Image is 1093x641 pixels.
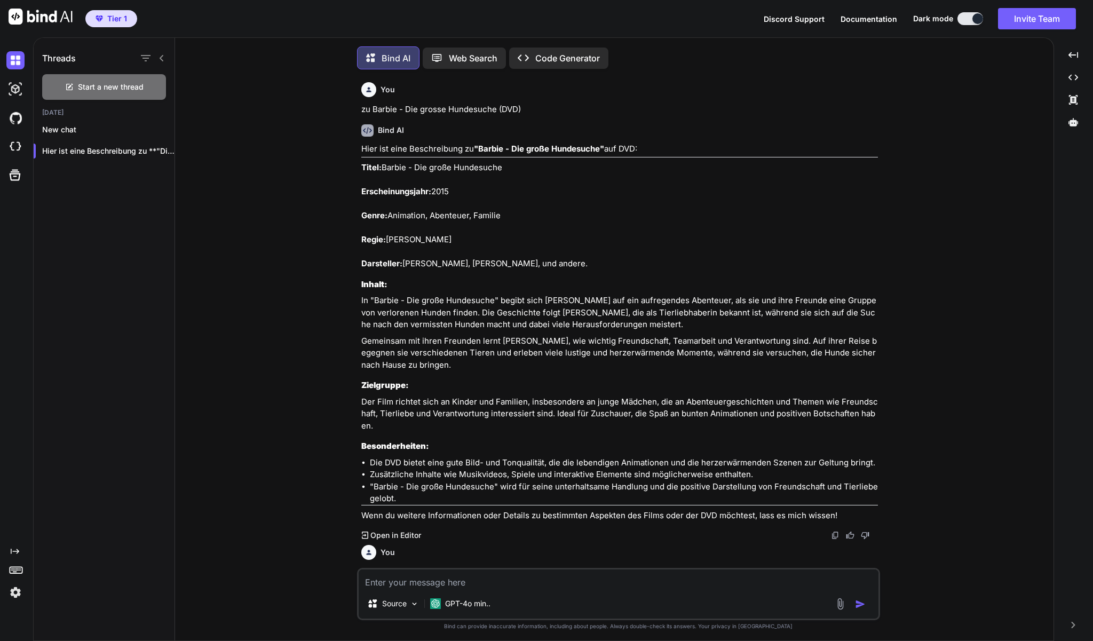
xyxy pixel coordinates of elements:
img: githubDark [6,109,25,127]
p: zu Barbie - Die grosse Hundesuche (DVD) [361,104,878,116]
img: darkAi-studio [6,80,25,98]
span: Documentation [841,14,897,23]
p: Der Film richtet sich an Kinder und Familien, insbesondere an junge Mädchen, die an Abenteuergesc... [361,396,878,432]
p: Gemeinsam mit ihren Freunden lernt [PERSON_NAME], wie wichtig Freundschaft, Teamarbeit und Verant... [361,335,878,371]
h6: You [381,547,395,558]
strong: Inhalt: [361,279,387,289]
button: Invite Team [998,8,1076,29]
p: Wenn du weitere Informationen oder Details zu bestimmten Aspekten des Films oder der DVD möchtest... [361,510,878,522]
img: cloudideIcon [6,138,25,156]
p: Web Search [449,52,497,65]
img: attachment [834,598,846,610]
img: like [846,531,854,540]
img: Pick Models [410,599,419,608]
p: In "Barbie - Die große Hundesuche" begibt sich [PERSON_NAME] auf ein aufregendes Abenteuer, als s... [361,295,878,331]
img: GPT-4o mini [430,598,441,609]
strong: Zielgruppe: [361,380,409,390]
p: Hier ist eine Beschreibung zu **"Die Ung... [42,146,175,156]
button: Discord Support [764,13,825,25]
img: Bind AI [9,9,73,25]
img: darkChat [6,51,25,69]
p: Open in Editor [370,530,421,541]
strong: Genre: [361,210,387,220]
img: settings [6,583,25,602]
li: Zusätzliche Inhalte wie Musikvideos, Spiele und interaktive Elemente sind möglicherweise enthalten. [370,469,878,481]
span: Tier 1 [107,13,127,24]
p: Barbie - Die große Hundesuche 2015 Animation, Abenteuer, Familie [PERSON_NAME] [PERSON_NAME], [PE... [361,162,878,270]
strong: Besonderheiten: [361,441,429,451]
img: copy [831,531,839,540]
h6: Bind AI [378,125,404,136]
span: Start a new thread [78,82,144,92]
li: Die DVD bietet eine gute Bild- und Tonqualität, die die lebendigen Animationen und die herzerwärm... [370,457,878,469]
p: Bind AI [382,52,410,65]
strong: Darsteller: [361,258,402,268]
img: icon [855,599,866,610]
li: "Barbie - Die große Hundesuche" wird für seine unterhaltsame Handlung und die positive Darstellun... [370,481,878,505]
button: Documentation [841,13,897,25]
h2: [DATE] [34,108,175,117]
button: premiumTier 1 [85,10,137,27]
p: New chat [42,124,175,135]
p: Code Generator [535,52,600,65]
strong: Erscheinungsjahr: [361,186,431,196]
p: Bind can provide inaccurate information, including about people. Always double-check its answers.... [357,622,880,630]
p: zu [PERSON_NAME] und ihre Schwestern im Hundeabenteuer (DVD) [361,566,878,579]
img: premium [96,15,103,22]
strong: Titel: [361,162,382,172]
p: Source [382,598,407,609]
strong: "Barbie - Die große Hundesuche" [474,144,604,154]
h6: You [381,84,395,95]
span: Dark mode [913,13,953,24]
img: dislike [861,531,869,540]
h1: Threads [42,52,76,65]
strong: Regie: [361,234,386,244]
span: Discord Support [764,14,825,23]
p: GPT-4o min.. [445,598,490,609]
p: Hier ist eine Beschreibung zu auf DVD: [361,143,878,155]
